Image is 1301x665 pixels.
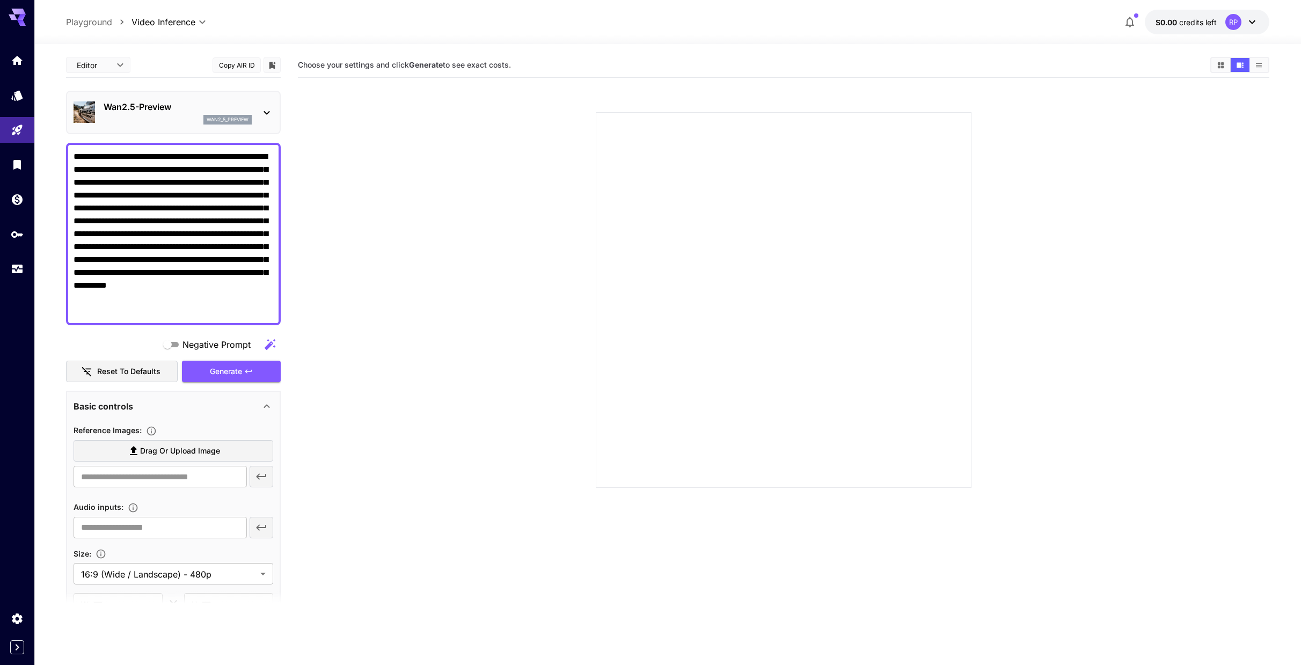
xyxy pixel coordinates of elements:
nav: breadcrumb [66,16,131,28]
span: Negative Prompt [182,338,251,351]
p: wan2_5_preview [207,116,248,123]
div: Usage [11,262,24,276]
div: Basic controls [74,393,273,419]
span: Choose your settings and click to see exact costs. [298,60,511,69]
button: Show media in grid view [1211,58,1230,72]
div: $0.00 [1156,17,1217,28]
span: Video Inference [131,16,195,28]
button: Copy AIR ID [213,57,261,73]
span: Reference Images : [74,426,142,435]
div: Settings [11,612,24,625]
button: Upload an audio file. Supported formats: .mp3, .wav, .flac, .aac, .ogg, .m4a, .wma [123,502,143,513]
div: Home [11,54,24,67]
div: RP [1225,14,1241,30]
button: Upload a reference image to guide the result. Supported formats: MP4, WEBM and MOV. [142,426,161,436]
div: Models [11,89,24,102]
p: Basic controls [74,400,133,413]
span: Size : [74,549,91,558]
label: Drag or upload image [74,440,273,462]
span: Editor [77,60,110,71]
button: Reset to defaults [66,361,178,383]
button: Show media in list view [1249,58,1268,72]
button: Add to library [267,59,277,71]
div: Playground [11,123,24,137]
div: API Keys [11,228,24,241]
span: 16:9 (Wide / Landscape) - 480p [81,568,256,581]
span: $0.00 [1156,18,1179,27]
p: Wan2.5-Preview [104,100,252,113]
button: Generate [182,361,281,383]
button: Adjust the dimensions of the generated image by specifying its width and height in pixels, or sel... [91,549,111,559]
span: Drag or upload image [140,444,220,458]
button: $0.00RP [1145,10,1269,34]
button: Expand sidebar [10,640,24,654]
div: Show media in grid viewShow media in video viewShow media in list view [1210,57,1269,73]
span: Generate [210,365,242,378]
b: Generate [409,60,443,69]
span: Audio inputs : [74,502,123,511]
a: Playground [66,16,112,28]
div: Wallet [11,193,24,206]
button: Show media in video view [1231,58,1249,72]
span: credits left [1179,18,1217,27]
div: Wan2.5-Previewwan2_5_preview [74,96,273,129]
div: Library [11,158,24,171]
